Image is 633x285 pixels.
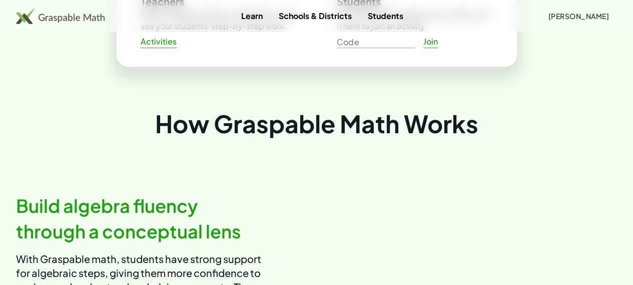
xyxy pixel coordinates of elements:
a: Students [360,7,411,25]
a: Learn [233,7,271,25]
span: Join [423,37,438,47]
div: How Graspable Math Works [16,107,617,140]
button: [PERSON_NAME] [540,7,617,25]
span: Activities [141,37,177,47]
h2: Build algebra fluency through a conceptual lens [16,193,266,244]
a: Join [415,33,447,51]
a: Activities [133,33,185,51]
a: Schools & Districts [271,7,360,25]
span: [PERSON_NAME] [548,12,609,21]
